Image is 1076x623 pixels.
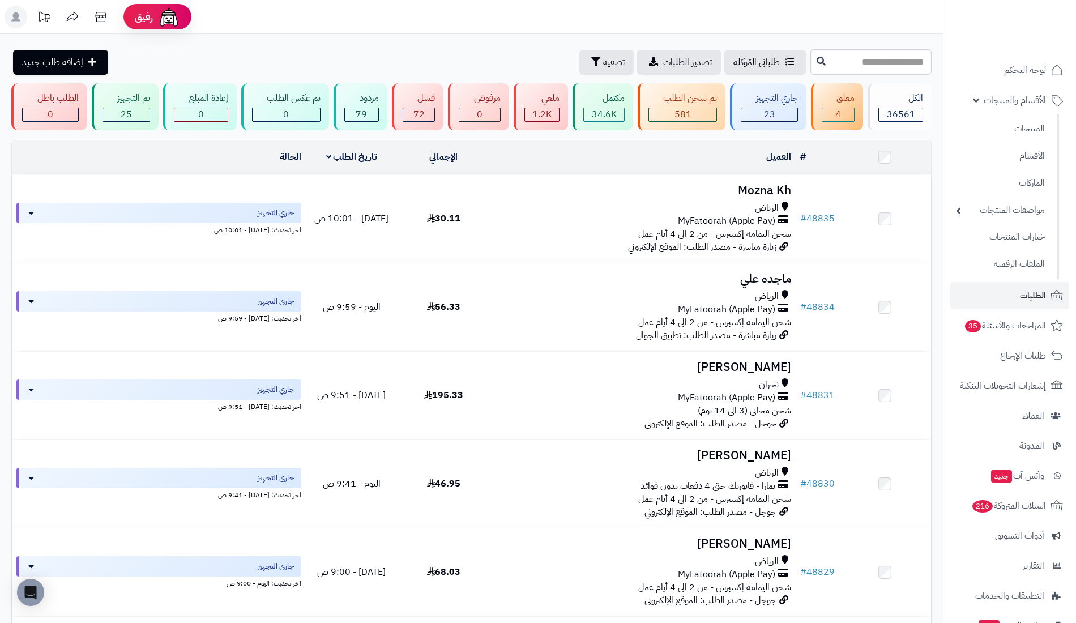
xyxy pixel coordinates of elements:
[644,417,776,430] span: جوجل - مصدر الطلب: الموقع الإلكتروني
[16,488,301,500] div: اخر تحديث: [DATE] - 9:41 ص
[995,528,1044,544] span: أدوات التسويق
[975,588,1044,604] span: التطبيقات والخدمات
[950,492,1069,519] a: السلات المتروكة216
[638,581,791,594] span: شحن اليمامة إكسبرس - من 2 الى 4 أيام عمل
[427,212,460,225] span: 30.11
[728,83,809,130] a: جاري التجهيز 23
[649,108,717,121] div: 581
[579,50,634,75] button: تصفية
[741,92,798,105] div: جاري التجهيز
[16,577,301,588] div: اخر تحديث: اليوم - 9:00 ص
[641,480,775,493] span: تمارا - فاتورتك حتى 4 دفعات بدون فوائد
[648,92,718,105] div: تم شحن الطلب
[678,568,775,581] span: MyFatoorah (Apple Pay)
[1022,408,1044,424] span: العملاء
[494,272,791,285] h3: ماجده علي
[724,50,806,75] a: طلباتي المُوكلة
[741,108,797,121] div: 23
[678,303,775,316] span: MyFatoorah (Apple Pay)
[999,28,1065,52] img: logo-2.png
[494,449,791,462] h3: [PERSON_NAME]
[950,402,1069,429] a: العملاء
[314,212,388,225] span: [DATE] - 10:01 ص
[429,150,458,164] a: الإجمالي
[733,56,780,69] span: طلباتي المُوكلة
[990,468,1044,484] span: وآتس آب
[326,150,378,164] a: تاريخ الطلب
[950,522,1069,549] a: أدوات التسويق
[638,315,791,329] span: شحن اليمامة إكسبرس - من 2 الى 4 أيام عمل
[950,372,1069,399] a: إشعارات التحويلات البنكية
[174,108,228,121] div: 0
[356,108,367,121] span: 79
[427,565,460,579] span: 68.03
[413,108,425,121] span: 72
[1004,62,1046,78] span: لوحة التحكم
[950,225,1051,249] a: خيارات المنتجات
[800,565,835,579] a: #48829
[446,83,511,130] a: مرفوض 0
[950,282,1069,309] a: الطلبات
[636,328,776,342] span: زيارة مباشرة - مصدر الطلب: تطبيق الجوال
[800,212,835,225] a: #48835
[459,92,501,105] div: مرفوض
[800,300,835,314] a: #48834
[698,404,791,417] span: شحن مجاني (3 الى 14 يوم)
[800,389,835,402] a: #48831
[759,378,779,391] span: نجران
[16,223,301,235] div: اخر تحديث: [DATE] - 10:01 ص
[317,389,386,402] span: [DATE] - 9:51 ص
[950,117,1051,141] a: المنتجات
[800,300,806,314] span: #
[23,108,78,121] div: 0
[13,50,108,75] a: إضافة طلب جديد
[950,312,1069,339] a: المراجعات والأسئلة35
[674,108,691,121] span: 581
[427,300,460,314] span: 56.33
[174,92,228,105] div: إعادة المبلغ
[583,92,625,105] div: مكتمل
[103,108,150,121] div: 25
[525,108,560,121] div: 1166
[887,108,915,121] span: 36561
[644,594,776,607] span: جوجل - مصدر الطلب: الموقع الإلكتروني
[678,391,775,404] span: MyFatoorah (Apple Pay)
[1020,288,1046,304] span: الطلبات
[950,552,1069,579] a: التقارير
[755,467,779,480] span: الرياض
[755,290,779,303] span: الرياض
[390,83,446,130] a: فشل 72
[494,361,791,374] h3: [PERSON_NAME]
[239,83,332,130] a: تم عكس الطلب 0
[283,108,289,121] span: 0
[253,108,321,121] div: 0
[950,171,1051,195] a: الماركات
[494,184,791,197] h3: Mozna Kh
[972,500,993,513] span: 216
[965,320,981,332] span: 35
[755,202,779,215] span: الرياض
[950,57,1069,84] a: لوحة التحكم
[427,477,460,490] span: 46.95
[635,83,728,130] a: تم شحن الطلب 581
[766,150,791,164] a: العميل
[135,10,153,24] span: رفيق
[592,108,617,121] span: 34.6K
[950,462,1069,489] a: وآتس آبجديد
[494,537,791,551] h3: [PERSON_NAME]
[950,252,1051,276] a: الملفات الرقمية
[628,240,776,254] span: زيارة مباشرة - مصدر الطلب: الموقع الإلكتروني
[17,579,44,606] div: Open Intercom Messenger
[258,207,294,219] span: جاري التجهيز
[121,108,132,121] span: 25
[198,108,204,121] span: 0
[9,83,89,130] a: الطلب باطل 0
[800,477,835,490] a: #48830
[403,92,435,105] div: فشل
[345,108,378,121] div: 79
[950,342,1069,369] a: طلبات الإرجاع
[764,108,775,121] span: 23
[1019,438,1044,454] span: المدونة
[477,108,483,121] span: 0
[89,83,161,130] a: تم التجهيز 25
